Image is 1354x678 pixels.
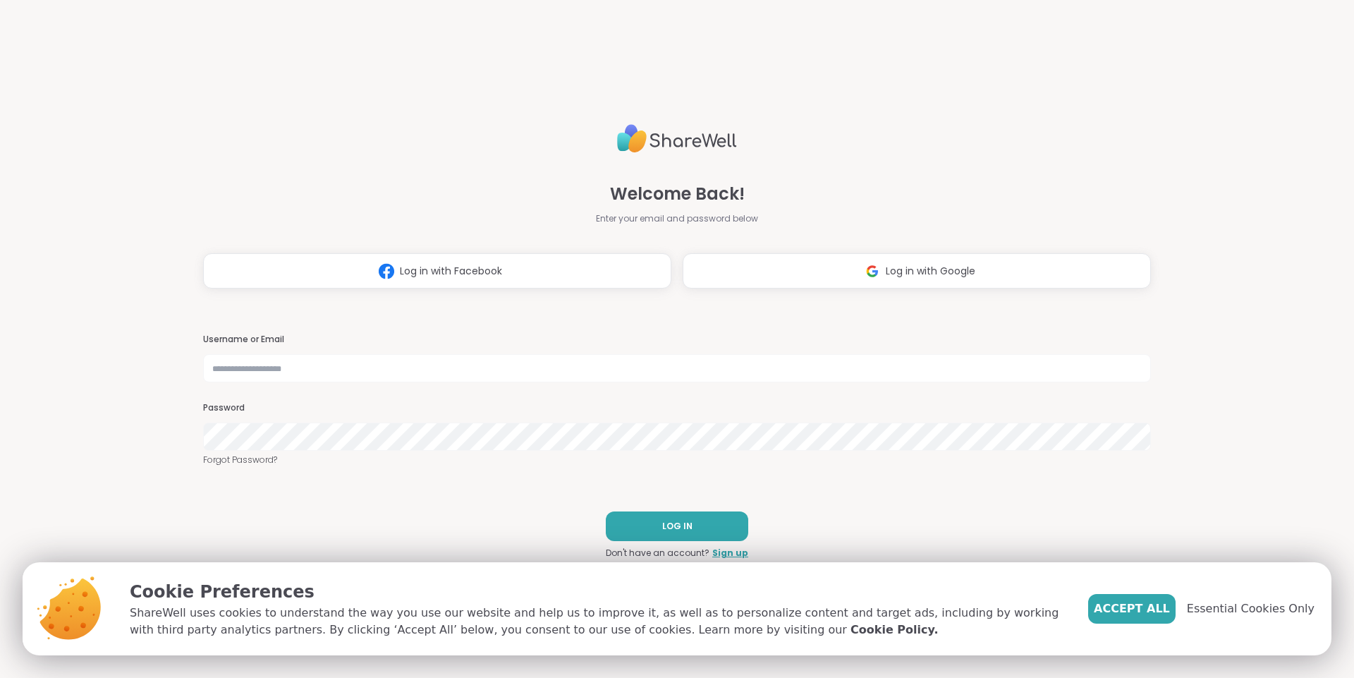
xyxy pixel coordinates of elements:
h3: Password [203,402,1151,414]
h3: Username or Email [203,334,1151,346]
a: Sign up [712,547,748,559]
button: LOG IN [606,511,748,541]
span: LOG IN [662,520,693,533]
a: Forgot Password? [203,454,1151,466]
a: Cookie Policy. [850,622,938,638]
span: Log in with Google [886,264,975,279]
span: Don't have an account? [606,547,709,559]
button: Log in with Google [683,253,1151,289]
img: ShareWell Logomark [859,258,886,284]
button: Accept All [1088,594,1176,624]
p: ShareWell uses cookies to understand the way you use our website and help us to improve it, as we... [130,605,1066,638]
img: ShareWell Logo [617,119,737,159]
span: Essential Cookies Only [1187,600,1315,617]
img: ShareWell Logomark [373,258,400,284]
span: Welcome Back! [610,181,745,207]
p: Cookie Preferences [130,579,1066,605]
span: Enter your email and password below [596,212,758,225]
span: Log in with Facebook [400,264,502,279]
button: Log in with Facebook [203,253,671,289]
span: Accept All [1094,600,1170,617]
